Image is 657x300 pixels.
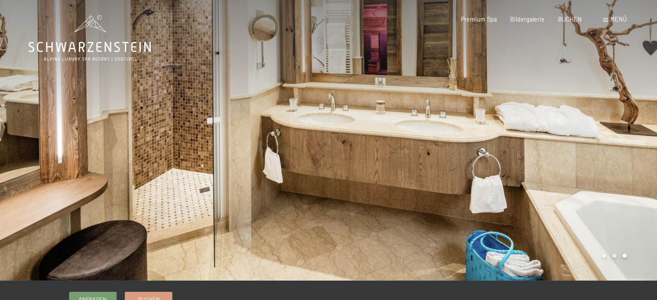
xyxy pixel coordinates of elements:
[610,16,627,23] span: Menü
[558,16,582,23] a: BUCHEN
[461,16,497,23] a: Premium Spa
[510,16,545,23] a: Bildergalerie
